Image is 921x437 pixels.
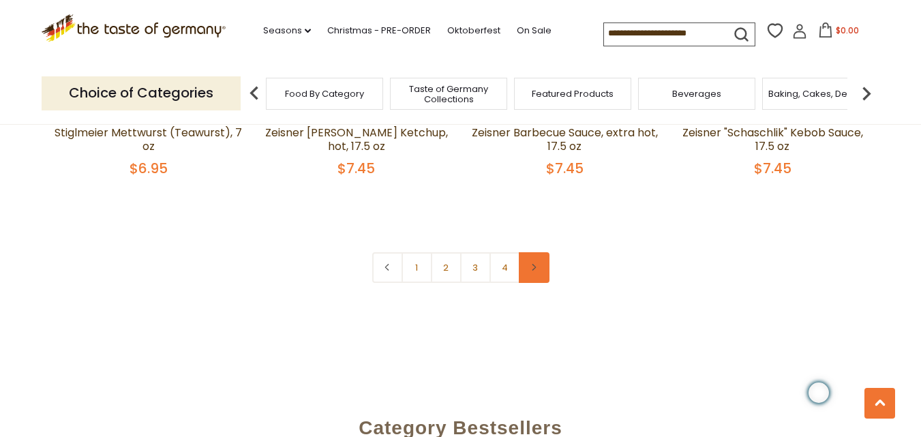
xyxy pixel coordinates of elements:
[402,252,432,283] a: 1
[460,252,491,283] a: 3
[836,25,859,36] span: $0.00
[241,80,268,107] img: previous arrow
[431,252,462,283] a: 2
[768,89,874,99] a: Baking, Cakes, Desserts
[42,76,241,110] p: Choice of Categories
[447,23,500,38] a: Oktoberfest
[546,159,584,178] span: $7.45
[472,125,658,154] a: Zeisner Barbecue Sauce, extra hot, 17.5 oz
[517,23,552,38] a: On Sale
[489,252,520,283] a: 4
[853,80,880,107] img: next arrow
[394,84,503,104] a: Taste of Germany Collections
[682,125,863,154] a: Zeisner "Schaschlik" Kebob Sauce, 17.5 oz
[285,89,364,99] a: Food By Category
[263,23,311,38] a: Seasons
[810,22,868,43] button: $0.00
[672,89,721,99] a: Beverages
[265,125,448,154] a: Zeisner [PERSON_NAME] Ketchup, hot, 17.5 oz
[130,159,168,178] span: $6.95
[532,89,614,99] a: Featured Products
[337,159,375,178] span: $7.45
[754,159,791,178] span: $7.45
[55,125,242,154] a: Stiglmeier Mettwurst (Teawurst), 7 oz
[327,23,431,38] a: Christmas - PRE-ORDER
